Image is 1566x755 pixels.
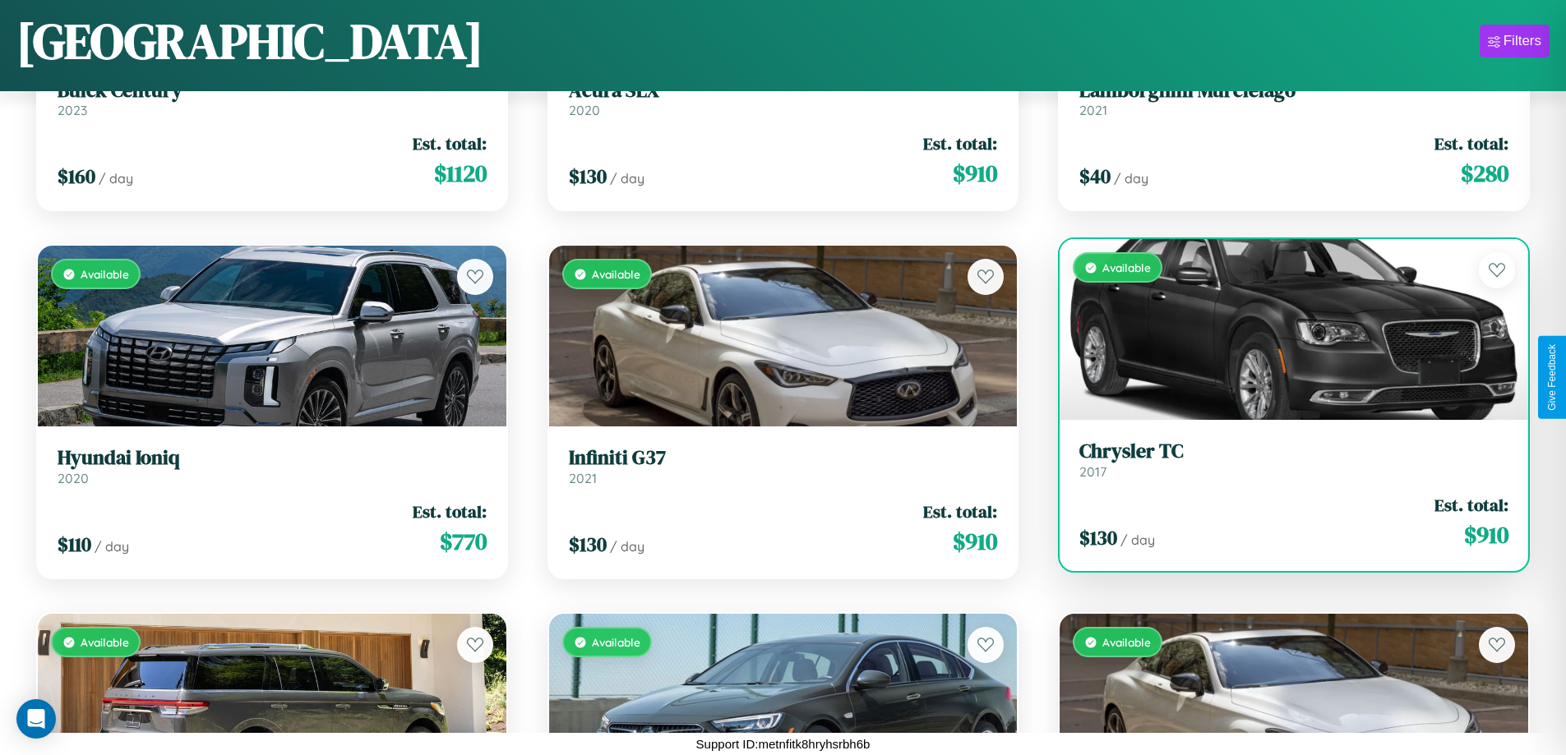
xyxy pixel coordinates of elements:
[58,163,95,190] span: $ 160
[58,79,487,119] a: Buick Century2023
[81,267,129,281] span: Available
[58,446,487,470] h3: Hyundai Ioniq
[1461,157,1508,190] span: $ 280
[58,531,91,558] span: $ 110
[1079,163,1111,190] span: $ 40
[953,157,997,190] span: $ 910
[434,157,487,190] span: $ 1120
[569,470,597,486] span: 2021
[58,446,487,486] a: Hyundai Ioniq2020
[696,733,871,755] p: Support ID: metnfitk8hryhsrbh6b
[99,170,133,186] span: / day
[923,131,997,155] span: Est. total:
[569,446,998,486] a: Infiniti G372021
[1102,635,1151,649] span: Available
[1079,463,1106,480] span: 2017
[569,446,998,470] h3: Infiniti G37
[81,635,129,649] span: Available
[16,699,56,739] div: Open Intercom Messenger
[1079,79,1508,103] h3: Lamborghini Murcielago
[58,470,89,486] span: 2020
[953,525,997,558] span: $ 910
[1079,79,1508,119] a: Lamborghini Murcielago2021
[1434,131,1508,155] span: Est. total:
[569,531,607,558] span: $ 130
[58,102,87,118] span: 2023
[610,170,644,186] span: / day
[413,499,487,523] span: Est. total:
[1079,440,1508,480] a: Chrysler TC2017
[1120,532,1155,548] span: / day
[1079,102,1107,118] span: 2021
[1464,518,1508,551] span: $ 910
[1480,25,1550,58] button: Filters
[1114,170,1148,186] span: / day
[923,499,997,523] span: Est. total:
[610,538,644,555] span: / day
[16,7,483,75] h1: [GEOGRAPHIC_DATA]
[569,79,998,119] a: Acura SLX2020
[592,635,640,649] span: Available
[440,525,487,558] span: $ 770
[95,538,129,555] span: / day
[1434,493,1508,517] span: Est. total:
[1546,344,1558,411] div: Give Feedback
[569,163,607,190] span: $ 130
[1079,440,1508,463] h3: Chrysler TC
[569,102,600,118] span: 2020
[1504,33,1541,49] div: Filters
[413,131,487,155] span: Est. total:
[1079,524,1117,551] span: $ 130
[1102,260,1151,274] span: Available
[592,267,640,281] span: Available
